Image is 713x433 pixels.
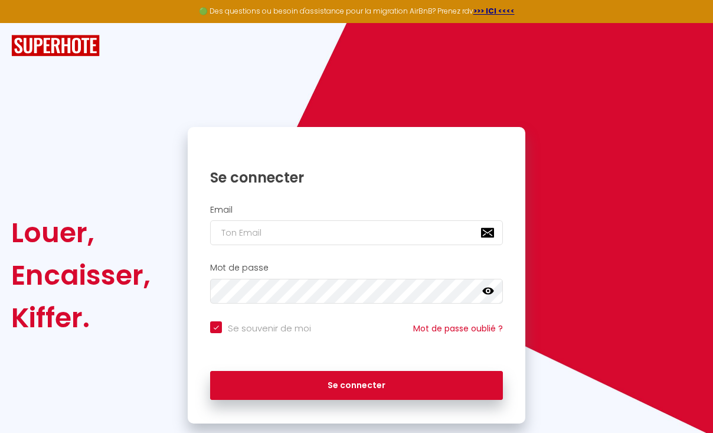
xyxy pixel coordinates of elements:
[210,220,503,245] input: Ton Email
[473,6,515,16] a: >>> ICI <<<<
[11,254,151,297] div: Encaisser,
[413,323,503,334] a: Mot de passe oublié ?
[210,371,503,401] button: Se connecter
[210,168,503,187] h1: Se connecter
[210,205,503,215] h2: Email
[210,263,503,273] h2: Mot de passe
[11,297,151,339] div: Kiffer.
[11,35,100,57] img: SuperHote logo
[11,211,151,254] div: Louer,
